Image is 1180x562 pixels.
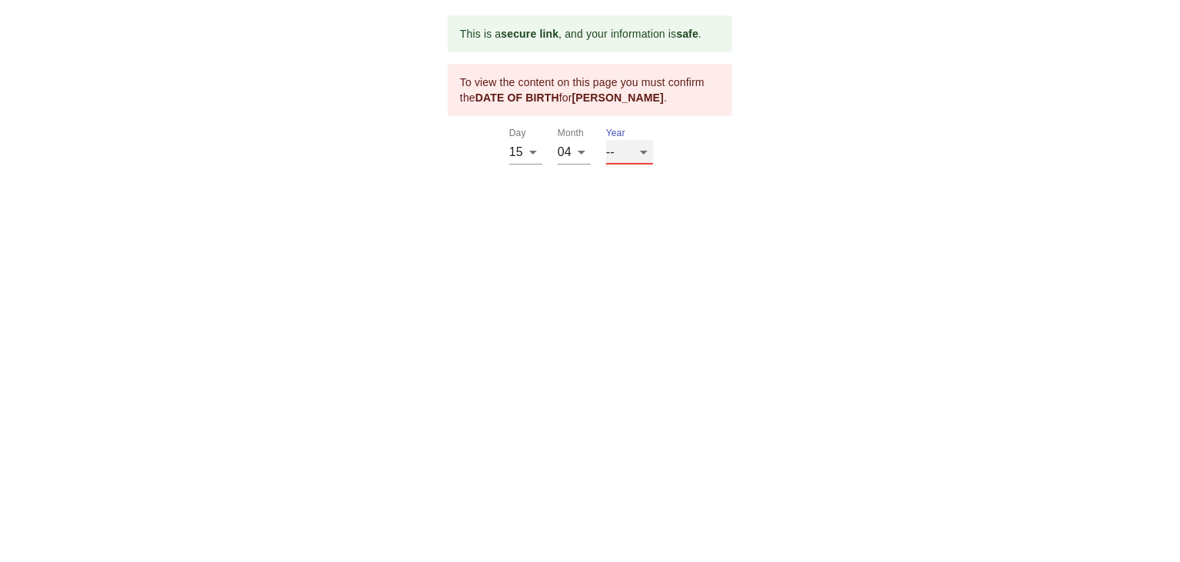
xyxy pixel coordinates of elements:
b: safe [676,28,698,40]
b: [PERSON_NAME] [572,91,664,104]
div: To view the content on this page you must confirm the for . [460,68,720,111]
b: DATE OF BIRTH [475,91,559,104]
label: Day [509,129,526,138]
label: Year [606,129,625,138]
label: Month [558,129,584,138]
div: This is a , and your information is . [460,20,702,48]
b: secure link [501,28,558,40]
